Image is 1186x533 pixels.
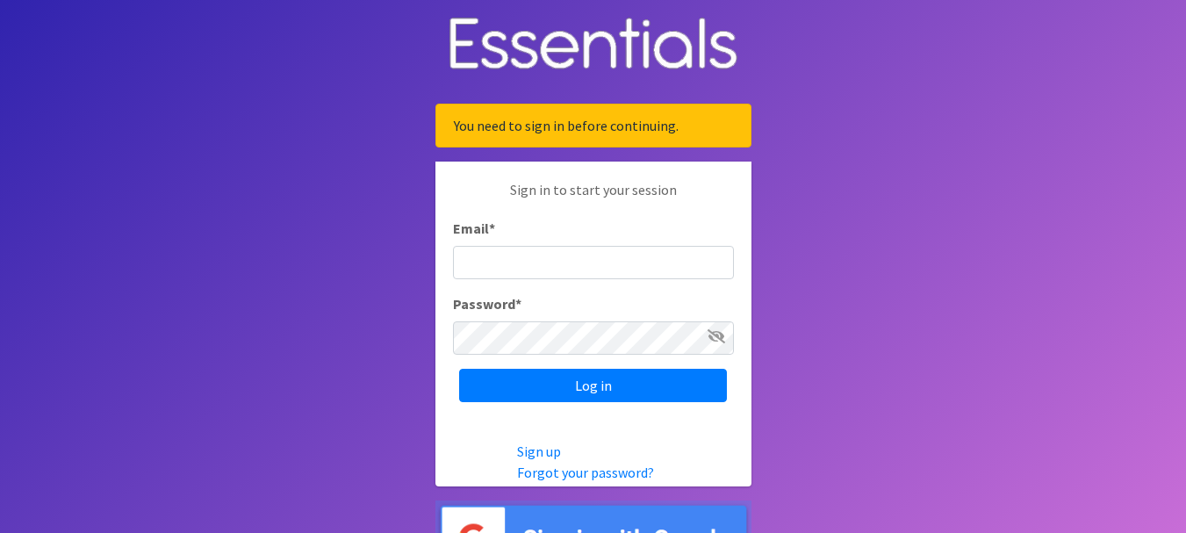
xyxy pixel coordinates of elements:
a: Sign up [517,443,561,460]
p: Sign in to start your session [453,179,734,218]
abbr: required [515,295,521,313]
label: Password [453,293,521,314]
input: Log in [459,369,727,402]
abbr: required [489,220,495,237]
div: You need to sign in before continuing. [435,104,751,148]
label: Email [453,218,495,239]
a: Forgot your password? [517,464,654,481]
